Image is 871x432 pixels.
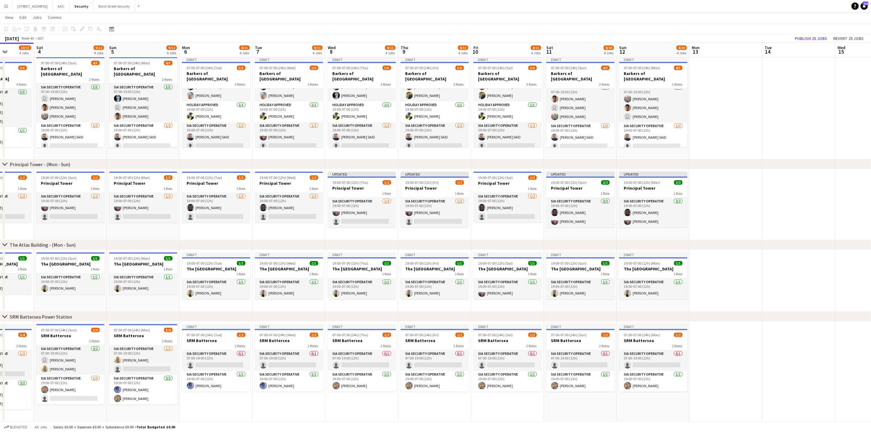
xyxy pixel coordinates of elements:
[401,279,469,299] app-card-role: SIA Security Operative1/119:00-07:00 (12h)[PERSON_NAME]
[674,261,683,266] span: 1/1
[36,261,105,267] h3: The [GEOGRAPHIC_DATA]
[401,71,469,82] h3: Barkers of [GEOGRAPHIC_DATA]
[328,172,396,177] div: Updated
[382,272,391,276] span: 1 Role
[619,57,687,147] div: Draft07:00-07:00 (24h) (Mon)4/5Barkers of [GEOGRAPHIC_DATA]2 RolesSIA Security Operative3/307:00-...
[546,324,615,329] div: Draft
[237,272,245,276] span: 1 Role
[41,61,77,65] span: 07:00-07:00 (24h) (Sun)
[546,324,615,392] app-job-card: Draft07:00-07:00 (24h) (Sun)1/2SRM Battersea2 RolesSIA Security Operative0/107:00-19:00 (12h) SIA...
[328,324,396,392] div: Draft07:00-07:00 (24h) (Thu)1/2SRM Battersea2 RolesSIA Security Operative0/107:00-19:00 (12h) SIA...
[546,266,615,272] h3: The [GEOGRAPHIC_DATA]
[260,175,296,180] span: 19:00-07:00 (12h) (Wed)
[182,252,250,299] app-job-card: Draft19:00-07:00 (12h) (Tue)1/1The [GEOGRAPHIC_DATA]1 RoleSIA Security Operative1/119:00-07:00 (1...
[260,66,296,70] span: 07:00-07:00 (24h) (Wed)
[182,324,250,392] app-job-card: Draft07:00-07:00 (24h) (Tue)1/2SRM Battersea2 RolesSIA Security Operative0/107:00-19:00 (12h) SIA...
[36,57,105,147] div: 07:00-07:00 (24h) (Sun)4/5Barkers of [GEOGRAPHIC_DATA]2 RolesSIA Security Operative3/307:00-19:00...
[619,172,687,227] app-job-card: Updated19:00-07:00 (12h) (Mon)2/2Principal Tower1 RoleSIA Security Operative2/219:00-07:00 (12h)[...
[624,261,660,266] span: 19:00-07:00 (12h) (Mon)
[182,102,250,122] app-card-role: Holiday Approved1/119:00-07:00 (12h)[PERSON_NAME]
[308,344,318,348] span: 2 Roles
[114,175,150,180] span: 19:00-07:00 (12h) (Mon)
[41,256,77,261] span: 19:00-07:00 (12h) (Sun)
[109,122,177,152] app-card-role: SIA Security Operative1/219:00-07:00 (12h)[PERSON_NAME] SAID
[328,185,396,191] h3: Principal Tower
[309,272,318,276] span: 1 Role
[36,252,105,295] app-job-card: 19:00-07:00 (12h) (Sun)1/1The [GEOGRAPHIC_DATA]1 RoleSIA Security Operative1/119:00-07:00 (12h)[P...
[53,0,70,12] button: AGC
[473,71,542,82] h3: Barkers of [GEOGRAPHIC_DATA]
[401,57,469,62] div: Draft
[41,328,77,332] span: 07:00-07:00 (24h) (Sun)
[109,274,177,295] app-card-role: SIA Security Operative1/119:00-07:00 (12h)[PERSON_NAME]
[383,180,391,185] span: 1/2
[164,256,173,261] span: 1/1
[328,122,396,152] app-card-role: SIA Security Operative1/219:00-07:00 (12h)[PERSON_NAME] SAID
[89,339,100,343] span: 2 Roles
[255,180,323,186] h3: Principal Tower
[551,261,587,266] span: 19:00-07:00 (12h) (Sun)
[36,324,105,405] app-job-card: 07:00-07:00 (24h) (Sun)3/4SRM Battersea2 RolesSIA Security Operative2/207:00-19:00 (12h) [PERSON_...
[237,175,245,180] span: 1/2
[546,338,615,343] h3: SRM Battersea
[401,252,469,257] div: Draft
[36,180,105,186] h3: Principal Tower
[546,57,615,62] div: Draft
[401,266,469,272] h3: The [GEOGRAPHIC_DATA]
[91,186,100,191] span: 1 Role
[473,338,542,343] h3: SRM Battersea
[473,57,542,147] div: Draft07:00-07:00 (24h) (Sat)5/6Barkers of [GEOGRAPHIC_DATA]3 RolesSIA Security Operative3/307:00-...
[109,57,177,147] app-job-card: 07:00-07:00 (24h) (Mon)4/5Barkers of [GEOGRAPHIC_DATA]2 RolesSIA Security Operative3/307:00-19:00...
[164,267,173,271] span: 1 Role
[405,261,439,266] span: 19:00-07:00 (12h) (Fri)
[255,324,323,392] app-job-card: Draft07:00-07:00 (24h) (Wed)1/2SRM Battersea2 RolesSIA Security Operative0/107:00-19:00 (12h) SIA...
[383,333,391,337] span: 1/2
[831,34,866,42] button: Revert 25 jobs
[45,13,64,21] a: Comms
[30,13,44,21] a: Jobs
[187,333,222,337] span: 07:00-07:00 (24h) (Tue)
[182,266,250,272] h3: The [GEOGRAPHIC_DATA]
[551,66,587,70] span: 07:00-07:00 (24h) (Sun)
[255,252,323,299] app-job-card: Draft19:00-07:00 (12h) (Wed)1/1The [GEOGRAPHIC_DATA]1 RoleSIA Security Operative1/119:00-07:00 (1...
[528,66,537,70] span: 5/6
[546,172,615,177] div: Updated
[91,175,100,180] span: 1/2
[401,324,469,392] app-job-card: Draft07:00-07:00 (24h) (Fri)1/2SRM Battersea2 RolesSIA Security Operative0/107:00-19:00 (12h) SIA...
[255,279,323,299] app-card-role: SIA Security Operative1/119:00-07:00 (12h)[PERSON_NAME]
[328,252,396,257] div: Draft
[70,0,94,12] button: Security
[382,191,391,196] span: 1 Role
[187,66,222,70] span: 07:00-07:00 (24h) (Tue)
[328,71,396,82] h3: Barkers of [GEOGRAPHIC_DATA]
[36,172,105,223] app-job-card: 19:00-07:00 (12h) (Sun)1/2Principal Tower1 RoleSIA Security Operative1/219:00-07:00 (12h)[PERSON_...
[528,186,537,191] span: 1 Role
[401,252,469,299] div: Draft19:00-07:00 (12h) (Fri)1/1The [GEOGRAPHIC_DATA]1 RoleSIA Security Operative1/119:00-07:00 (1...
[16,82,27,87] span: 3 Roles
[17,13,29,21] a: Edit
[94,0,135,12] button: Bank Street Security
[401,57,469,147] div: Draft07:00-07:00 (24h) (Fri)5/6Barkers of [GEOGRAPHIC_DATA]3 RolesSIA Security Operative3/307:00-...
[473,324,542,329] div: Draft
[109,193,177,223] app-card-role: SIA Security Operative1/219:00-07:00 (12h)[PERSON_NAME]
[328,102,396,122] app-card-role: Holiday Approved1/119:00-07:00 (12h)[PERSON_NAME]
[401,198,469,227] app-card-role: SIA Security Operative1/219:00-07:00 (12h)[PERSON_NAME]
[91,328,100,332] span: 3/4
[182,172,250,223] app-job-card: 19:00-07:00 (12h) (Tue)1/2Principal Tower1 RoleSIA Security Operative1/219:00-07:00 (12h)[PERSON_...
[33,15,42,20] span: Jobs
[18,267,27,271] span: 1 Role
[328,252,396,299] app-job-card: Draft19:00-07:00 (12h) (Thu)1/1The [GEOGRAPHIC_DATA]1 RoleSIA Security Operative1/119:00-07:00 (1...
[18,175,27,180] span: 1/2
[18,256,27,261] span: 1/1
[601,333,610,337] span: 1/2
[473,252,542,257] div: Draft
[328,57,396,147] div: Draft07:00-07:00 (24h) (Thu)5/6Barkers of [GEOGRAPHIC_DATA]3 RolesSIA Security Operative3/307:00-...
[601,272,610,276] span: 1 Role
[237,333,245,337] span: 1/2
